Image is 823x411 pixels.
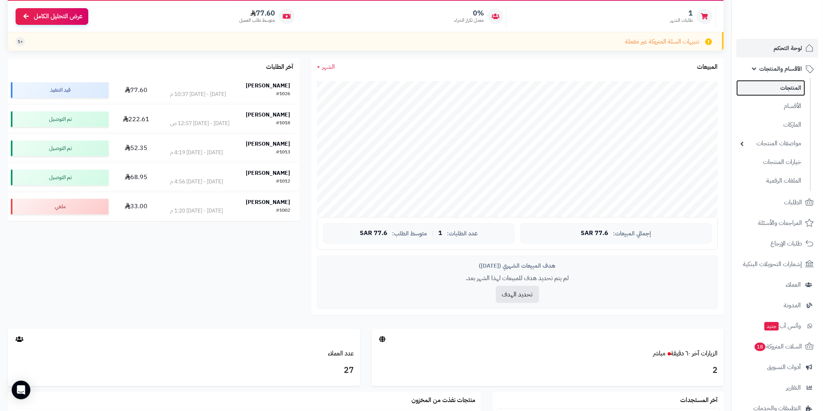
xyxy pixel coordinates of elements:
[764,320,801,331] span: وآتس آب
[246,198,291,206] strong: [PERSON_NAME]
[786,279,801,290] span: العملاء
[11,170,109,185] div: تم التوصيل
[771,238,802,249] span: طلبات الإرجاع
[613,230,651,237] span: إجمالي المبيعات:
[277,120,291,127] div: #1018
[170,149,223,157] div: [DATE] - [DATE] 4:19 م
[737,337,818,356] a: السلات المتروكة18
[737,117,805,133] a: الماركات
[239,9,275,17] span: 77.60
[737,255,818,273] a: إشعارات التحويلات البنكية
[14,364,354,377] h3: 27
[411,397,475,404] h3: منتجات نفذت من المخزون
[737,214,818,232] a: المراجعات والأسئلة
[784,197,802,208] span: الطلبات
[323,274,712,283] p: لم يتم تحديد هدف للمبيعات لهذا الشهر بعد.
[112,163,161,192] td: 68.95
[323,262,712,270] div: هدف المبيعات الشهري ([DATE])
[754,341,802,352] span: السلات المتروكة
[322,62,335,71] span: الشهر
[360,230,387,237] span: 77.6 SAR
[239,17,275,24] span: متوسط طلب العميل
[34,12,82,21] span: عرض التحليل الكامل
[784,300,801,311] span: المدونة
[170,120,229,127] div: [DATE] - [DATE] 12:57 ص
[760,63,802,74] span: الأقسام والمنتجات
[737,39,818,57] a: لوحة التحكم
[737,358,818,376] a: أدوات التسويق
[11,141,109,156] div: تم التوصيل
[112,105,161,134] td: 222.61
[581,230,608,237] span: 77.6 SAR
[112,134,161,163] td: 52.35
[755,343,766,351] span: 18
[246,111,291,119] strong: [PERSON_NAME]
[737,378,818,397] a: التقارير
[112,76,161,104] td: 77.60
[16,8,88,25] a: عرض التحليل الكامل
[266,64,294,71] h3: آخر الطلبات
[317,63,335,71] a: الشهر
[737,172,805,189] a: الملفات الرقمية
[170,207,223,215] div: [DATE] - [DATE] 1:20 م
[277,207,291,215] div: #1002
[496,286,539,303] button: تحديد الهدف
[277,149,291,157] div: #1013
[697,64,718,71] h3: المبيعات
[737,234,818,253] a: طلبات الإرجاع
[737,154,805,171] a: خيارات المنتجات
[765,322,779,331] span: جديد
[758,218,802,228] span: المراجعات والأسئلة
[737,296,818,315] a: المدونة
[774,43,802,54] span: لوحة التحكم
[770,21,816,37] img: logo-2.png
[277,91,291,98] div: #1026
[737,275,818,294] a: العملاء
[743,259,802,270] span: إشعارات التحويلات البنكية
[625,37,700,46] span: تنبيهات السلة المتروكة غير مفعلة
[681,397,718,404] h3: آخر المستجدات
[378,364,718,377] h3: 2
[112,192,161,221] td: 33.00
[737,135,805,152] a: مواصفات المنتجات
[454,9,484,17] span: 0%
[11,111,109,127] div: تم التوصيل
[170,178,223,186] div: [DATE] - [DATE] 4:56 م
[786,382,801,393] span: التقارير
[246,140,291,148] strong: [PERSON_NAME]
[170,91,226,98] div: [DATE] - [DATE] 10:37 م
[432,230,434,236] span: |
[11,82,109,98] div: قيد التنفيذ
[653,349,666,358] small: مباشر
[438,230,442,237] span: 1
[246,82,291,90] strong: [PERSON_NAME]
[671,9,693,17] span: 1
[328,349,354,358] a: عدد العملاء
[737,80,805,96] a: المنتجات
[671,17,693,24] span: طلبات الشهر
[11,199,109,214] div: ملغي
[737,193,818,212] a: الطلبات
[392,230,427,237] span: متوسط الطلب:
[737,317,818,335] a: وآتس آبجديد
[447,230,478,237] span: عدد الطلبات:
[12,381,30,399] div: Open Intercom Messenger
[277,178,291,186] div: #1012
[653,349,718,358] a: الزيارات آخر ٦٠ دقيقةمباشر
[737,98,805,115] a: الأقسام
[454,17,484,24] span: معدل تكرار الشراء
[18,38,23,45] span: +1
[767,362,801,373] span: أدوات التسويق
[246,169,291,177] strong: [PERSON_NAME]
